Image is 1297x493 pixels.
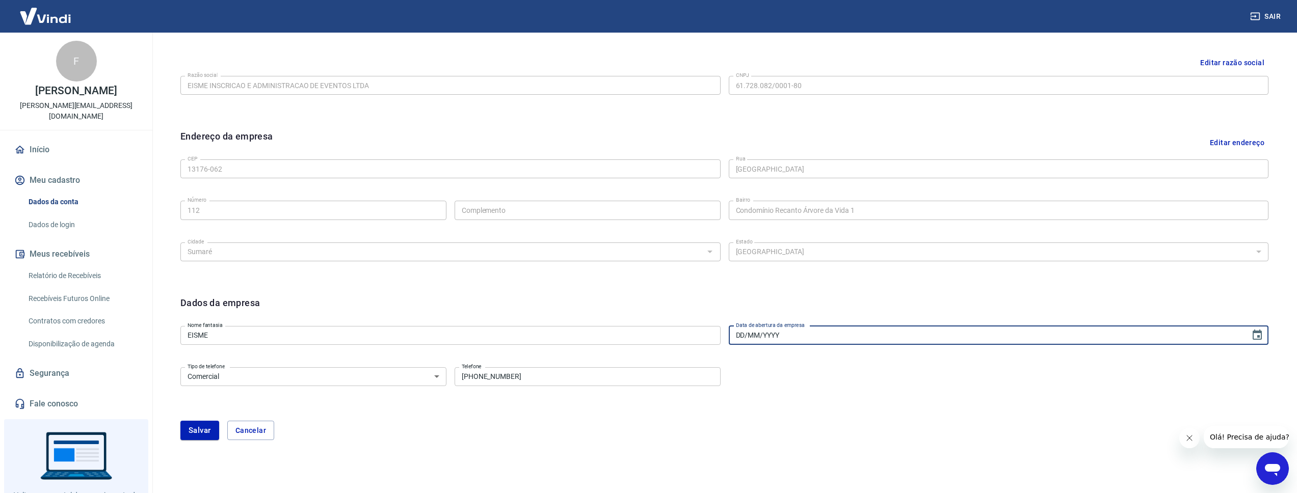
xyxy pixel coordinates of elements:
a: Segurança [12,362,140,385]
h6: Dados da empresa [180,296,260,322]
iframe: Mensagem da empresa [1204,426,1289,448]
button: Sair [1248,7,1285,26]
label: Rua [736,155,746,162]
label: Telefone [462,363,482,370]
h6: Endereço da empresa [180,129,273,155]
label: Nome fantasia [188,321,223,329]
input: DD/MM/YYYY [729,326,1243,345]
p: [PERSON_NAME] [35,86,117,96]
label: Razão social [188,71,218,79]
span: Olá! Precisa de ajuda? [6,7,86,15]
a: Disponibilização de agenda [24,334,140,354]
a: Contratos com credores [24,311,140,332]
a: Início [12,139,140,161]
label: CEP [188,155,197,162]
a: Recebíveis Futuros Online [24,288,140,309]
label: Cidade [188,238,204,245]
iframe: Botão para abrir a janela de mensagens [1256,452,1289,485]
img: Vindi [12,1,78,32]
label: Estado [736,238,753,245]
button: Choose date [1247,325,1267,345]
label: Tipo de telefone [188,363,225,370]
p: [PERSON_NAME][EMAIL_ADDRESS][DOMAIN_NAME] [8,100,144,122]
a: Dados de login [24,214,140,235]
a: Dados da conta [24,191,140,212]
iframe: Fechar mensagem [1179,428,1200,448]
button: Salvar [180,421,219,440]
button: Editar endereço [1206,129,1268,155]
label: Número [188,196,206,204]
label: Data de abertura da empresa [736,321,805,329]
a: Fale conosco [12,393,140,415]
div: F [56,41,97,81]
label: CNPJ [736,71,749,79]
input: Digite aqui algumas palavras para buscar a cidade [183,245,701,258]
button: Cancelar [227,421,274,440]
button: Editar razão social [1196,53,1268,72]
a: Relatório de Recebíveis [24,265,140,286]
label: Bairro [736,196,750,204]
button: Meus recebíveis [12,243,140,265]
button: Meu cadastro [12,169,140,191]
